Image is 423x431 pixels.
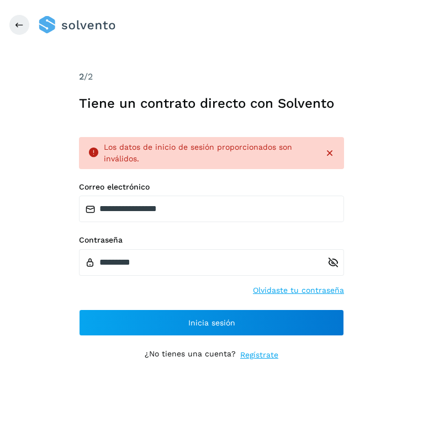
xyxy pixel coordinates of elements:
span: Inicia sesión [188,319,235,327]
label: Contraseña [79,235,344,245]
a: Olvidaste tu contraseña [253,285,344,296]
div: /2 [79,70,344,83]
span: 2 [79,71,84,82]
div: Los datos de inicio de sesión proporcionados son inválidos. [104,141,315,165]
button: Inicia sesión [79,309,344,336]
p: ¿No tienes una cuenta? [145,349,236,361]
label: Correo electrónico [79,182,344,192]
h1: Tiene un contrato directo con Solvento [79,96,344,112]
a: Regístrate [240,349,278,361]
